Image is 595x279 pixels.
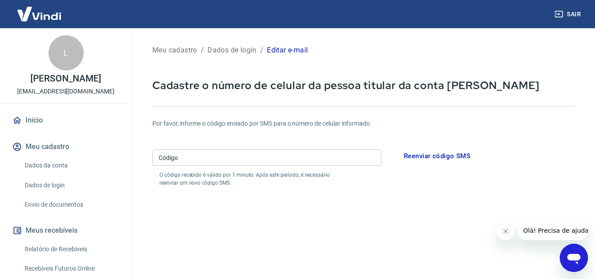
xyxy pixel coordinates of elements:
div: L [48,35,84,71]
a: Recebíveis Futuros Online [21,260,121,278]
p: / [260,45,263,56]
iframe: Botão para abrir a janela de mensagens [560,244,588,272]
h6: Por favor, informe o código enviado por SMS para o número de celular informado [152,119,574,128]
a: Relatório de Recebíveis [21,240,121,258]
button: Reenviar código SMS [399,147,475,165]
a: Envio de documentos [21,196,121,214]
img: Vindi [11,0,68,27]
iframe: Fechar mensagem [497,223,514,240]
button: Sair [553,6,584,22]
a: Início [11,111,121,130]
p: O código recebido é válido por 1 minuto. Após este período, é necessário reenviar um novo código ... [159,171,346,187]
p: [PERSON_NAME] [30,74,101,83]
p: / [201,45,204,56]
a: Dados de login [21,176,121,194]
p: Editar e-mail [267,45,308,56]
p: [EMAIL_ADDRESS][DOMAIN_NAME] [17,87,115,96]
p: Meu cadastro [152,45,197,56]
button: Meu cadastro [11,137,121,156]
p: Dados de login [207,45,257,56]
p: Cadastre o número de celular da pessoa titular da conta [PERSON_NAME] [152,78,574,92]
a: Dados da conta [21,156,121,175]
button: Meus recebíveis [11,221,121,240]
span: Olá! Precisa de ajuda? [5,6,74,13]
iframe: Mensagem da empresa [518,221,588,240]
